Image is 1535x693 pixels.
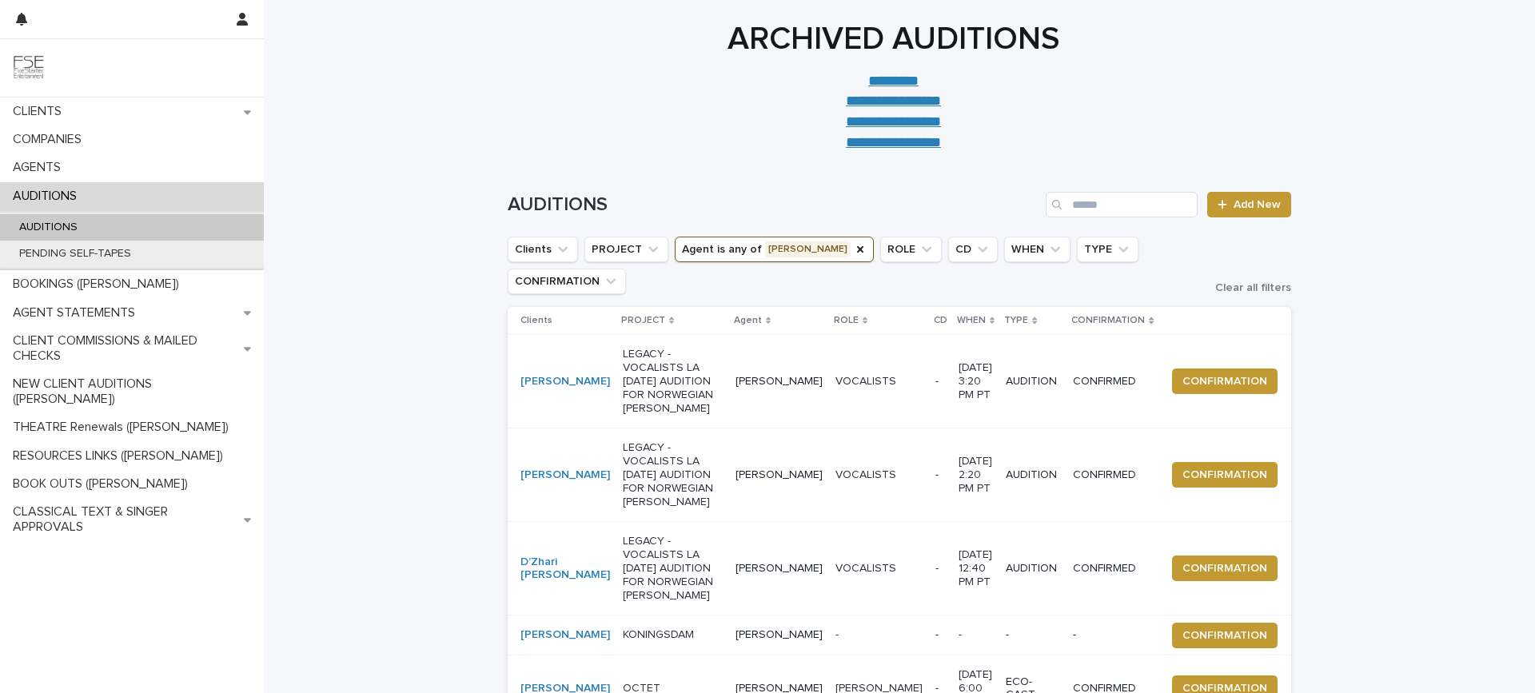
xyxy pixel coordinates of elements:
span: CONFIRMATION [1182,560,1267,576]
p: COMPANIES [6,132,94,147]
p: BOOKINGS ([PERSON_NAME]) [6,277,192,292]
p: WHEN [957,312,986,329]
button: TYPE [1077,237,1138,262]
p: [PERSON_NAME] [736,562,823,576]
span: Clear all filters [1215,282,1291,293]
p: LEGACY - VOCALISTS LA [DATE] AUDITION FOR NORWEGIAN [PERSON_NAME] [623,441,723,508]
tr: D’Zhari [PERSON_NAME] LEGACY - VOCALISTS LA [DATE] AUDITION FOR NORWEGIAN [PERSON_NAME][PERSON_NA... [508,522,1303,615]
p: CLIENT COMMISSIONS & MAILED CHECKS [6,333,244,364]
p: CD [934,312,947,329]
button: CONFIRMATION [1172,623,1278,648]
p: - [835,625,842,642]
p: - [935,375,946,388]
p: KONINGSDAM [623,628,723,642]
p: THEATRE Renewals ([PERSON_NAME]) [6,420,241,435]
button: Clients [508,237,578,262]
button: CONFIRMATION [508,269,626,294]
button: CONFIRMATION [1172,556,1278,581]
span: Add New [1234,199,1281,210]
p: [PERSON_NAME] [736,628,823,642]
input: Search [1046,192,1198,217]
a: [PERSON_NAME] [520,468,610,482]
p: VOCALISTS [835,465,899,482]
p: NEW CLIENT AUDITIONS ([PERSON_NAME]) [6,376,264,407]
p: AUDITIONS [6,189,90,204]
p: [DATE] 3:20 PM PT [959,361,993,401]
button: CONFIRMATION [1172,368,1278,394]
p: TYPE [1004,312,1028,329]
p: - [1073,628,1152,642]
button: PROJECT [584,237,668,262]
p: CONFIRMED [1073,468,1152,482]
p: - [959,628,993,642]
p: [PERSON_NAME] [736,468,823,482]
p: AGENT STATEMENTS [6,305,148,321]
p: AUDITION [1006,562,1060,576]
p: LEGACY - VOCALISTS LA [DATE] AUDITION FOR NORWEGIAN [PERSON_NAME] [623,535,723,602]
span: CONFIRMATION [1182,373,1267,389]
button: Agent [675,237,874,262]
p: VOCALISTS [835,372,899,388]
p: LEGACY - VOCALISTS LA [DATE] AUDITION FOR NORWEGIAN [PERSON_NAME] [623,348,723,415]
p: - [935,468,946,482]
tr: [PERSON_NAME] LEGACY - VOCALISTS LA [DATE] AUDITION FOR NORWEGIAN [PERSON_NAME][PERSON_NAME]VOCAL... [508,428,1303,522]
p: CONFIRMATION [1071,312,1145,329]
h1: AUDITIONS [508,193,1039,217]
p: Clients [520,312,552,329]
p: CLASSICAL TEXT & SINGER APPROVALS [6,504,244,535]
p: ROLE [834,312,859,329]
p: RESOURCES LINKS ([PERSON_NAME]) [6,448,236,464]
p: AUDITION [1006,468,1060,482]
p: Agent [734,312,762,329]
p: CONFIRMED [1073,375,1152,388]
p: - [935,628,946,642]
a: Add New [1207,192,1291,217]
p: [PERSON_NAME] [736,375,823,388]
p: [DATE] 12:40 PM PT [959,548,993,588]
tr: [PERSON_NAME] KONINGSDAM[PERSON_NAME]-- ----CONFIRMATION [508,615,1303,655]
span: CONFIRMATION [1182,627,1267,643]
a: [PERSON_NAME] [520,375,610,388]
p: AUDITION [1006,375,1060,388]
tr: [PERSON_NAME] LEGACY - VOCALISTS LA [DATE] AUDITION FOR NORWEGIAN [PERSON_NAME][PERSON_NAME]VOCAL... [508,335,1303,428]
button: Clear all filters [1202,282,1291,293]
p: AUDITIONS [6,221,90,234]
a: [PERSON_NAME] [520,628,610,642]
button: CD [948,237,998,262]
h1: ARCHIVED AUDITIONS [502,20,1286,58]
p: [DATE] 2:20 PM PT [959,455,993,495]
span: CONFIRMATION [1182,467,1267,483]
button: ROLE [880,237,942,262]
a: D’Zhari [PERSON_NAME] [520,556,610,583]
button: WHEN [1004,237,1071,262]
p: VOCALISTS [835,559,899,576]
p: PROJECT [621,312,665,329]
p: BOOK OUTS ([PERSON_NAME]) [6,476,201,492]
p: CLIENTS [6,104,74,119]
img: 9JgRvJ3ETPGCJDhvPVA5 [13,52,45,84]
p: CONFIRMED [1073,562,1152,576]
button: CONFIRMATION [1172,462,1278,488]
p: - [1006,628,1060,642]
p: - [935,562,946,576]
p: AGENTS [6,160,74,175]
p: PENDING SELF-TAPES [6,247,144,261]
